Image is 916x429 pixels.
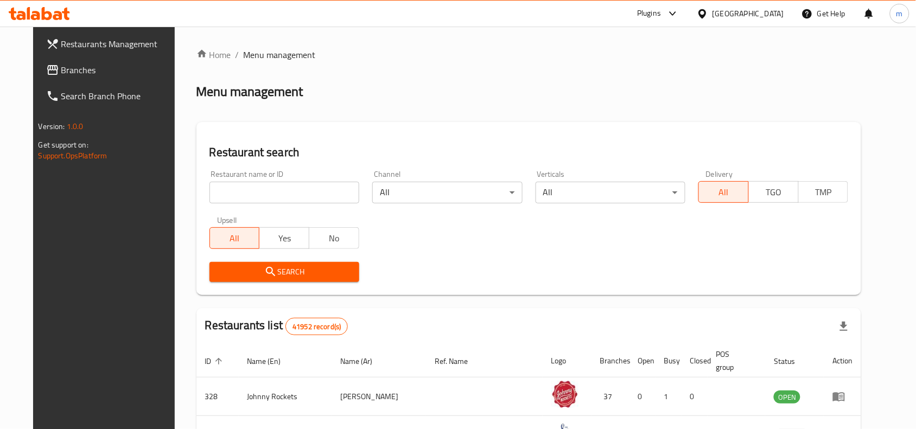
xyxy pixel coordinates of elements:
[832,390,853,403] div: Menu
[37,57,186,83] a: Branches
[209,144,849,161] h2: Restaurant search
[61,63,177,76] span: Branches
[209,262,359,282] button: Search
[753,184,794,200] span: TGO
[196,83,303,100] h2: Menu management
[314,230,355,246] span: No
[435,355,482,368] span: Ref. Name
[591,377,629,416] td: 37
[39,138,88,152] span: Get support on:
[713,8,784,20] div: [GEOGRAPHIC_DATA]
[244,48,316,61] span: Menu management
[39,149,107,163] a: Support.OpsPlatform
[798,181,849,203] button: TMP
[218,265,351,279] span: Search
[629,377,656,416] td: 0
[340,355,386,368] span: Name (Ar)
[217,216,237,224] label: Upsell
[61,37,177,50] span: Restaurants Management
[205,355,226,368] span: ID
[656,377,682,416] td: 1
[196,377,239,416] td: 328
[824,344,861,377] th: Action
[629,344,656,377] th: Open
[309,227,359,249] button: No
[239,377,332,416] td: Johnny Rockets
[209,182,359,203] input: Search for restaurant name or ID..
[551,381,578,408] img: Johnny Rockets
[682,344,708,377] th: Closed
[205,317,348,335] h2: Restaurants list
[831,313,857,340] div: Export file
[716,348,753,374] span: POS group
[591,344,629,377] th: Branches
[67,119,84,133] span: 1.0.0
[698,181,749,203] button: All
[264,230,305,246] span: Yes
[247,355,295,368] span: Name (En)
[196,48,231,61] a: Home
[803,184,844,200] span: TMP
[774,391,800,404] span: OPEN
[286,322,347,332] span: 41952 record(s)
[896,8,903,20] span: m
[543,344,591,377] th: Logo
[196,48,862,61] nav: breadcrumb
[209,227,260,249] button: All
[706,170,733,178] label: Delivery
[536,182,685,203] div: All
[748,181,799,203] button: TGO
[332,377,426,416] td: [PERSON_NAME]
[37,83,186,109] a: Search Branch Phone
[259,227,309,249] button: Yes
[774,355,809,368] span: Status
[372,182,522,203] div: All
[61,89,177,103] span: Search Branch Phone
[37,31,186,57] a: Restaurants Management
[236,48,239,61] li: /
[656,344,682,377] th: Busy
[637,7,661,20] div: Plugins
[285,318,348,335] div: Total records count
[703,184,745,200] span: All
[682,377,708,416] td: 0
[214,230,256,246] span: All
[39,119,65,133] span: Version:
